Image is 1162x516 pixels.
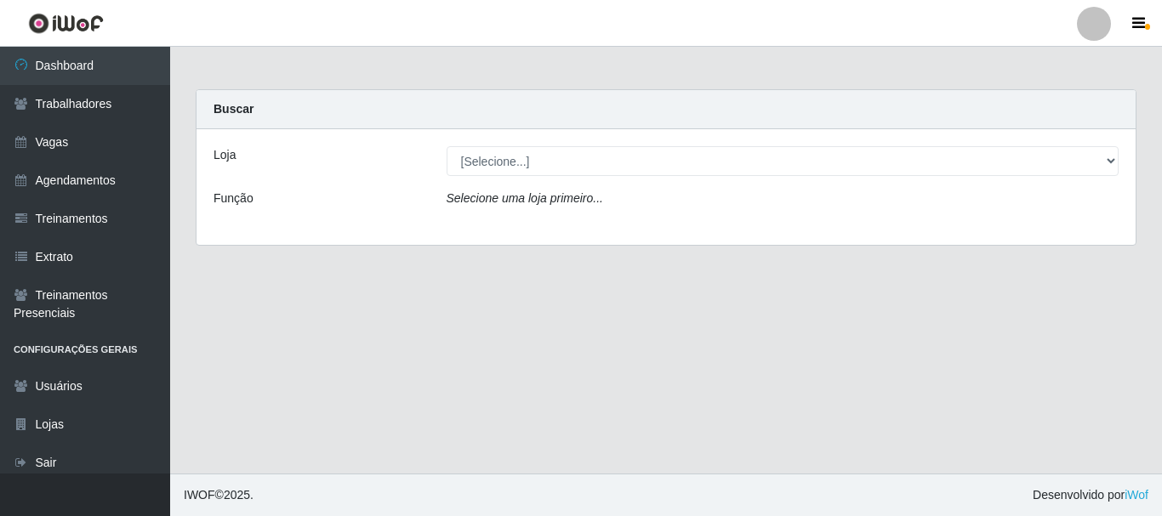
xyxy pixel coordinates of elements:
i: Selecione uma loja primeiro... [447,191,603,205]
a: iWof [1125,488,1148,502]
img: CoreUI Logo [28,13,104,34]
span: Desenvolvido por [1033,486,1148,504]
label: Loja [214,146,236,164]
strong: Buscar [214,102,253,116]
label: Função [214,190,253,207]
span: IWOF [184,488,215,502]
span: © 2025 . [184,486,253,504]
